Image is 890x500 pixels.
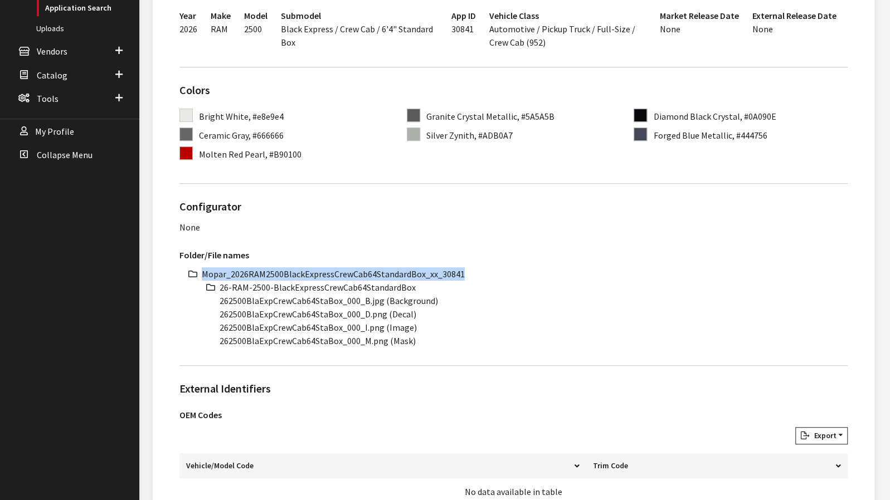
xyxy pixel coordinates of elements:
span: Tools [37,93,59,104]
h3: OEM Codes [179,408,848,421]
li: Mopar_2026RAM2500BlackExpressCrewCab64StandardBox_xx_30841 [202,267,848,281]
span: Black Express / Crew Cab / 6'4" Standard Box [281,23,433,48]
span: 2500 [244,23,262,35]
li: 262500BlaExpCrewCab64StaBox_000_I.png (Image) [220,321,848,334]
span: 30841 [451,23,474,35]
span: Molten Red Pearl, [199,149,268,160]
span: #5A5A5B [521,111,555,122]
li: 262500BlaExpCrewCab64StaBox_000_D.png (Decal) [220,307,848,321]
span: Bright White, [199,111,251,122]
h3: App ID [451,9,476,22]
span: Forged Blue Metallic, [653,130,734,141]
span: Granite Crystal Metallic, [426,111,519,122]
span: 2026 [179,23,197,35]
h3: External Release Date [752,9,836,22]
li: 262500BlaExpCrewCab64StaBox_000_B.jpg (Background) [220,294,848,307]
span: Ceramic Gray, [199,130,251,141]
th: Trim Code: activate to sort column ascending [586,453,848,478]
span: RAM [211,23,228,35]
span: #444756 [736,130,767,141]
li: 262500BlaExpCrewCab64StaBox_000_M.png (Mask) [220,334,848,347]
h3: Model [244,9,268,22]
h2: External Identifiers [179,380,848,397]
span: Silver Zynith, [426,130,476,141]
span: #0A090E [743,111,776,122]
h3: Folder/File names [179,248,848,262]
span: #B90100 [269,149,301,160]
h3: Vehicle Class [489,9,646,22]
li: 26-RAM-2500-BlackExpressCrewCab64StandardBox [220,281,848,294]
span: #ADB0A7 [478,130,513,141]
span: My Profile [35,126,74,137]
span: Automotive / Pickup Truck / Full-Size / Crew Cab (952) [489,23,635,48]
button: Export [795,427,848,444]
h2: Colors [179,82,848,99]
span: Diamond Black Crystal, [653,111,742,122]
div: None [179,220,848,234]
span: None [660,23,680,35]
span: None [752,23,773,35]
span: Export [809,430,836,440]
h3: Submodel [281,9,438,22]
h3: Market Release Date [660,9,739,22]
th: Vehicle/Model Code: activate to sort column descending [179,453,586,478]
h3: Make [211,9,231,22]
span: Collapse Menu [37,149,93,160]
h3: Year [179,9,197,22]
span: Vendors [37,46,67,57]
span: #666666 [252,130,284,141]
span: #e8e9e4 [252,111,284,122]
span: Catalog [37,70,67,81]
h2: Configurator [179,198,848,215]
